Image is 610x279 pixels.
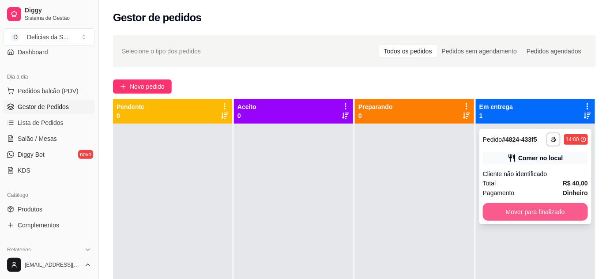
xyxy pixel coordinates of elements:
[18,221,59,230] span: Complementos
[4,116,95,130] a: Lista de Pedidos
[4,100,95,114] a: Gestor de Pedidos
[18,118,64,127] span: Lista de Pedidos
[4,163,95,177] a: KDS
[11,33,20,41] span: D
[483,203,588,221] button: Mover para finalizado
[502,136,537,143] strong: # 4824-433f5
[479,102,513,111] p: Em entrega
[483,188,515,198] span: Pagamento
[7,246,31,253] span: Relatórios
[18,150,45,159] span: Diggy Bot
[237,102,256,111] p: Aceito
[120,83,126,90] span: plus
[4,84,95,98] button: Pedidos balcão (PDV)
[4,202,95,216] a: Produtos
[479,111,513,120] p: 1
[518,154,563,162] div: Comer no local
[4,70,95,84] div: Dia a dia
[113,79,172,94] button: Novo pedido
[117,111,144,120] p: 0
[18,166,30,175] span: KDS
[437,45,522,57] div: Pedidos sem agendamento
[25,261,81,268] span: [EMAIL_ADDRESS][DOMAIN_NAME]
[483,178,496,188] span: Total
[483,136,502,143] span: Pedido
[4,132,95,146] a: Salão / Mesas
[358,111,393,120] p: 0
[483,170,588,178] div: Cliente não identificado
[4,188,95,202] div: Catálogo
[522,45,586,57] div: Pedidos agendados
[25,7,91,15] span: Diggy
[18,48,48,57] span: Dashboard
[130,82,165,91] span: Novo pedido
[4,218,95,232] a: Complementos
[4,4,95,25] a: DiggySistema de Gestão
[358,102,393,111] p: Preparando
[4,45,95,59] a: Dashboard
[117,102,144,111] p: Pendente
[18,205,42,214] span: Produtos
[18,87,79,95] span: Pedidos balcão (PDV)
[4,147,95,162] a: Diggy Botnovo
[4,28,95,46] button: Select a team
[379,45,437,57] div: Todos os pedidos
[563,180,588,187] strong: R$ 40,00
[18,102,69,111] span: Gestor de Pedidos
[113,11,202,25] h2: Gestor de pedidos
[566,136,579,143] div: 14:00
[18,134,57,143] span: Salão / Mesas
[563,189,588,196] strong: Dinheiro
[122,46,201,56] span: Selecione o tipo dos pedidos
[27,33,68,41] div: Delícias da S ...
[4,254,95,275] button: [EMAIL_ADDRESS][DOMAIN_NAME]
[25,15,91,22] span: Sistema de Gestão
[237,111,256,120] p: 0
